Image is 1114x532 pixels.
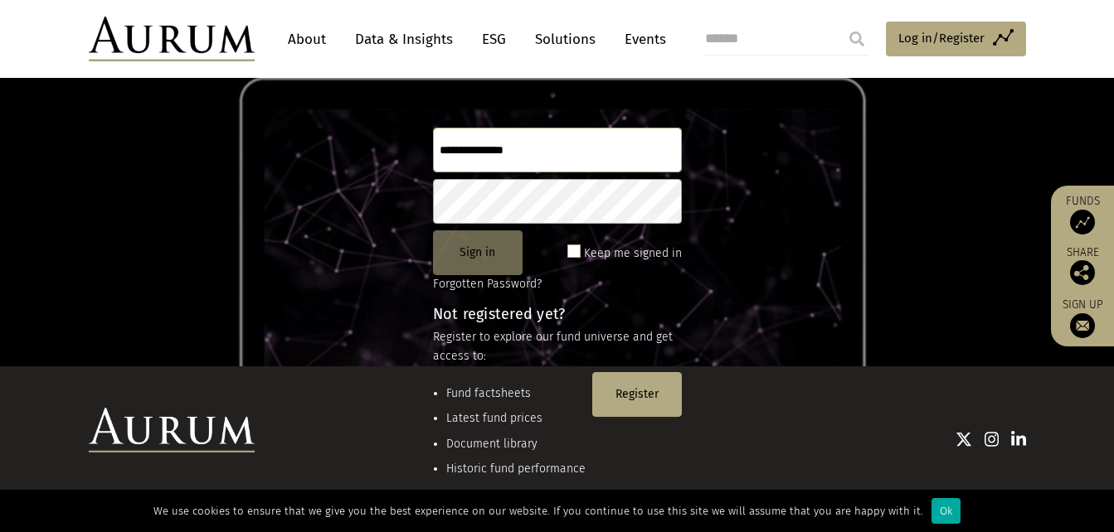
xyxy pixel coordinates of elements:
img: Aurum Logo [89,408,255,452]
a: Forgotten Password? [433,277,542,291]
a: Log in/Register [886,22,1026,56]
a: Solutions [527,24,604,55]
img: Aurum [89,17,255,61]
img: Linkedin icon [1011,431,1026,447]
div: Ok [932,498,961,524]
a: Funds [1059,194,1106,235]
button: Sign in [433,230,523,275]
p: Register to explore our fund universe and get access to: [433,328,682,365]
li: Fund factsheets [446,384,586,403]
a: Sign up [1059,297,1106,338]
a: Events [616,24,666,55]
a: About [280,24,334,55]
img: Access Funds [1070,210,1095,235]
img: Sign up to our newsletter [1070,313,1095,338]
button: Register [592,372,682,417]
div: Share [1059,247,1106,285]
img: Instagram icon [985,431,1000,447]
h4: Not registered yet? [433,307,682,322]
img: Twitter icon [956,431,972,447]
img: Share this post [1070,260,1095,285]
input: Submit [840,22,873,56]
a: ESG [474,24,514,55]
label: Keep me signed in [584,244,682,264]
span: Log in/Register [898,28,985,48]
a: Data & Insights [347,24,461,55]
